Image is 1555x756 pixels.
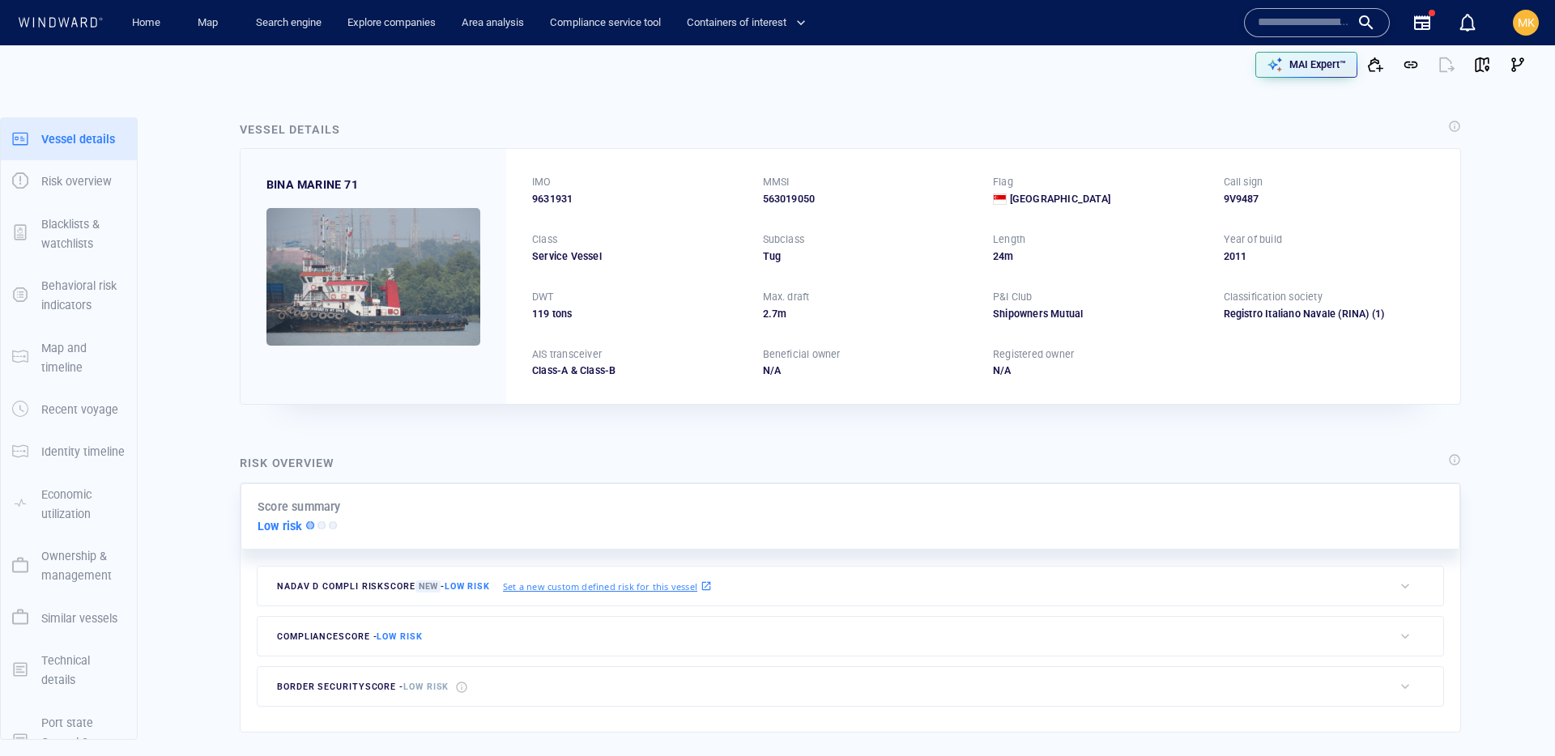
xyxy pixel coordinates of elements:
a: Home [126,9,167,37]
span: New [415,580,441,592]
a: Map and timeline [1,349,137,364]
div: Tug [763,249,974,264]
p: Similar vessels [41,609,117,628]
p: Max. draft [763,290,810,304]
img: 59066f086f525674cf44508f_0 [266,208,480,346]
p: Call sign [1224,175,1263,189]
a: Technical details [1,661,137,677]
p: Set a new custom defined risk for this vessel [503,580,697,593]
a: Set a new custom defined risk for this vessel [503,577,712,595]
p: Ownership & management [41,546,126,586]
a: Blacklists & watchlists [1,225,137,240]
p: Class [532,232,557,247]
p: Beneficial owner [763,347,841,362]
a: Behavioral risk indicators [1,287,137,303]
span: compliance score - [277,631,423,642]
a: Area analysis [455,9,530,37]
div: BINA MARINE 71 [266,175,358,194]
button: Similar vessels [1,597,137,639]
button: MK [1510,6,1542,39]
span: & [571,364,577,376]
p: Flag [993,175,1013,189]
p: MAI Expert™ [1289,57,1346,72]
button: Identity timeline [1,431,137,473]
p: Score summary [258,497,341,516]
span: 7 [772,308,777,320]
p: IMO [532,175,552,189]
button: Map [185,9,236,37]
span: Class-B [568,364,616,376]
span: (1) [1370,307,1434,321]
a: Explore companies [341,9,442,37]
p: Year of build [1224,232,1283,247]
a: Economic utilization [1,495,137,511]
p: Identity timeline [41,442,125,461]
iframe: Chat [1486,683,1543,744]
div: Risk overview [240,453,334,473]
p: Length [993,232,1025,247]
div: Shipowners Mutual [993,307,1204,321]
p: P&I Club [993,290,1033,304]
button: Get link [1393,47,1429,83]
span: . [769,308,772,320]
button: Home [120,9,172,37]
div: 2011 [1224,249,1435,264]
span: Class-A [532,364,568,376]
p: Risk overview [41,172,112,191]
button: View on map [1464,47,1500,83]
button: MAI Expert™ [1255,52,1357,78]
a: Recent voyage [1,401,137,417]
span: N/A [763,364,782,376]
p: Economic utilization [41,485,126,525]
p: Behavioral risk indicators [41,276,126,316]
button: Containers of interest [680,9,820,37]
button: Economic utilization [1,474,137,536]
span: 9631931 [532,192,573,206]
button: Recent voyage [1,389,137,431]
button: Vessel details [1,118,137,160]
span: m [1004,250,1013,262]
button: Risk overview [1,160,137,202]
a: Map [191,9,230,37]
p: Technical details [41,651,126,690]
span: N/A [993,364,1012,376]
span: Low risk [445,581,490,592]
a: Vessel details [1,130,137,146]
p: Low risk [258,516,303,536]
span: MK [1518,16,1535,29]
div: 563019050 [763,192,974,206]
span: Low risk [403,682,449,692]
span: 2 [763,308,769,320]
span: border security score - [277,682,449,692]
button: Technical details [1,639,137,702]
button: Map and timeline [1,327,137,389]
p: AIS transceiver [532,347,602,362]
button: Behavioral risk indicators [1,265,137,327]
button: Add to vessel list [1357,47,1393,83]
span: Containers of interest [687,14,806,32]
a: Search engine [249,9,328,37]
a: Compliance service tool [543,9,667,37]
div: 9V9487 [1224,192,1435,206]
a: Ownership & management [1,558,137,573]
span: Nadav D Compli risk score - [277,580,490,592]
a: Identity timeline [1,444,137,459]
p: Blacklists & watchlists [41,214,126,254]
p: DWT [532,290,554,304]
div: Registro Italiano Navale (RINA) [1224,307,1435,321]
p: Registered owner [993,347,1074,362]
p: Vessel details [41,130,115,149]
a: Similar vessels [1,609,137,625]
div: Registro Italiano Navale (RINA) [1224,307,1370,321]
div: Service Vessel [532,249,743,264]
p: Recent voyage [41,400,118,419]
p: Classification society [1224,290,1323,304]
p: Map and timeline [41,338,126,378]
span: Low risk [377,631,422,642]
div: Vessel details [240,120,340,139]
